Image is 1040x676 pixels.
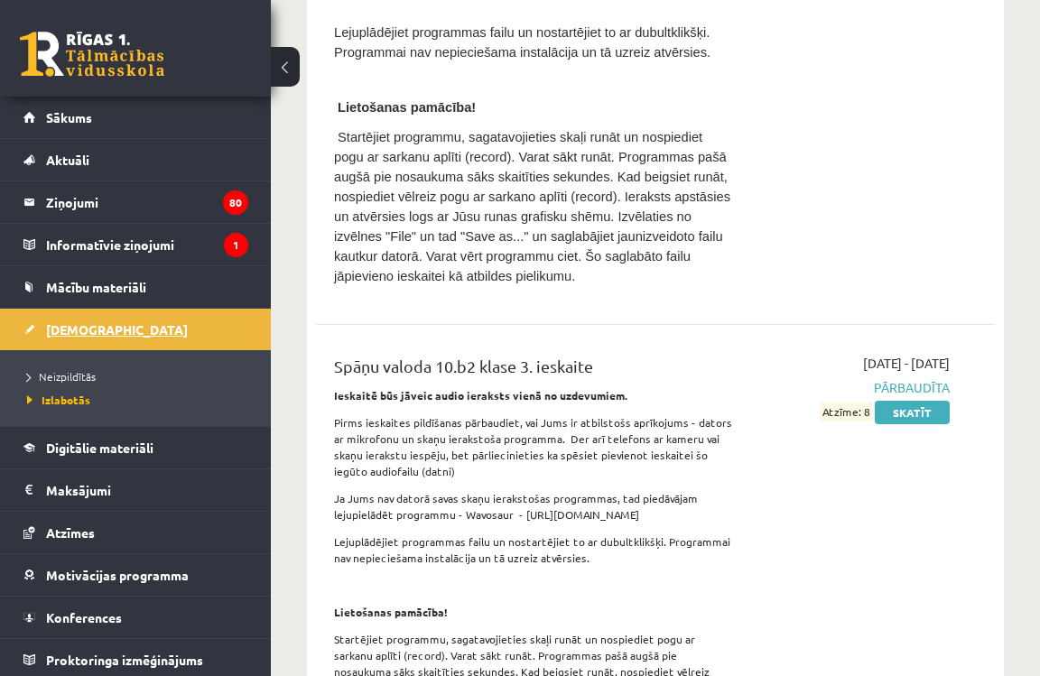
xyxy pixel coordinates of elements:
[334,490,736,523] p: Ja Jums nav datorā savas skaņu ierakstošas programmas, tad piedāvājam lejupielādēt programmu - Wa...
[863,354,950,373] span: [DATE] - [DATE]
[334,533,736,566] p: Lejuplādējiet programmas failu un nostartējiet to ar dubultklikšķi. Programmai nav nepieciešama i...
[334,354,736,387] div: Spāņu valoda 10.b2 klase 3. ieskaite
[334,605,448,619] strong: Lietošanas pamācība!
[820,403,872,421] span: Atzīme: 8
[27,369,96,384] span: Neizpildītās
[23,469,248,511] a: Maksājumi
[46,440,153,456] span: Digitālie materiāli
[338,100,476,115] span: Lietošanas pamācība!
[334,25,710,60] span: Lejuplādējiet programmas failu un nostartējiet to ar dubultklikšķi. Programmai nav nepieciešama i...
[46,279,146,295] span: Mācību materiāli
[27,392,253,408] a: Izlabotās
[23,309,248,350] a: [DEMOGRAPHIC_DATA]
[23,224,248,265] a: Informatīvie ziņojumi1
[223,190,248,215] i: 80
[46,224,248,265] legend: Informatīvie ziņojumi
[23,512,248,553] a: Atzīmes
[46,524,95,541] span: Atzīmes
[27,368,253,384] a: Neizpildītās
[23,427,248,468] a: Digitālie materiāli
[23,266,248,308] a: Mācību materiāli
[23,139,248,181] a: Aktuāli
[20,32,164,77] a: Rīgas 1. Tālmācības vidusskola
[46,181,248,223] legend: Ziņojumi
[46,469,248,511] legend: Maksājumi
[46,152,89,168] span: Aktuāli
[46,109,92,125] span: Sākums
[23,97,248,138] a: Sākums
[23,554,248,596] a: Motivācijas programma
[875,401,950,424] a: Skatīt
[23,181,248,223] a: Ziņojumi80
[334,130,730,283] span: Startējiet programmu, sagatavojieties skaļi runāt un nospiediet pogu ar sarkanu aplīti (record). ...
[23,597,248,638] a: Konferences
[46,321,188,338] span: [DEMOGRAPHIC_DATA]
[46,609,122,625] span: Konferences
[46,567,189,583] span: Motivācijas programma
[46,652,203,668] span: Proktoringa izmēģinājums
[763,378,950,397] span: Pārbaudīta
[334,388,628,403] strong: Ieskaitē būs jāveic audio ieraksts vienā no uzdevumiem.
[224,233,248,257] i: 1
[334,414,736,479] p: Pirms ieskaites pildīšanas pārbaudiet, vai Jums ir atbilstošs aprīkojums - dators ar mikrofonu un...
[27,393,90,407] span: Izlabotās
